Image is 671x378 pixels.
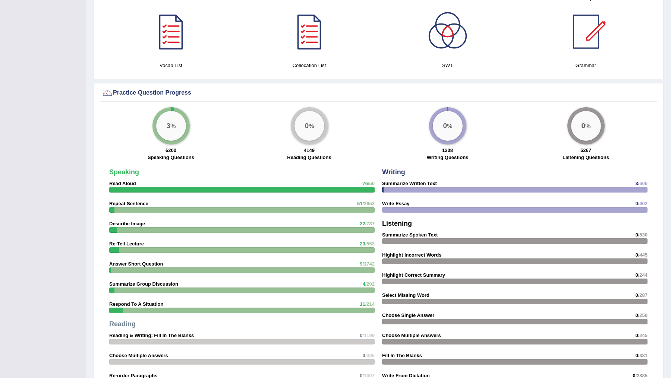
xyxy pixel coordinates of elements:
[305,122,309,130] big: 0
[635,232,638,238] span: 0
[357,201,362,206] span: 51
[109,221,145,226] strong: Describe Image
[362,261,375,267] span: /1742
[635,181,638,186] span: 3
[365,221,375,226] span: /787
[244,61,375,69] h4: Collocation List
[382,61,513,69] h4: SWT
[109,181,136,186] strong: Read Aloud
[382,353,422,358] strong: Fill In The Blanks
[368,181,375,186] span: /50
[635,201,638,206] span: 0
[638,292,648,298] span: /287
[443,122,447,130] big: 0
[638,333,648,338] span: /245
[105,61,236,69] h4: Vocab List
[635,252,638,258] span: 0
[365,353,375,358] span: /305
[580,147,591,153] strong: 5267
[635,272,638,278] span: 0
[382,168,405,176] strong: Writing
[109,281,178,287] strong: Summarize Group Discussion
[571,111,601,141] div: %
[382,232,438,238] strong: Summarize Spoken Text
[109,201,148,206] strong: Repeat Sentence
[362,281,365,287] span: 4
[109,261,163,267] strong: Answer Short Question
[109,168,139,176] strong: Speaking
[638,201,648,206] span: /602
[427,154,469,161] label: Writing Questions
[635,312,638,318] span: 0
[287,154,331,161] label: Reading Questions
[365,241,375,247] span: /553
[382,292,429,298] strong: Select Missing Word
[382,333,441,338] strong: Choose Multiple Answers
[102,88,655,99] div: Practice Question Progress
[294,111,324,141] div: %
[109,301,163,307] strong: Respond To A Situation
[360,241,365,247] span: 20
[360,301,365,307] span: 11
[638,232,648,238] span: /530
[382,201,409,206] strong: Write Essay
[635,353,638,358] span: 0
[520,61,651,69] h4: Grammar
[362,201,375,206] span: /2652
[109,333,194,338] strong: Reading & Writing: Fill In The Blanks
[442,147,453,153] strong: 1208
[109,320,136,328] strong: Reading
[360,261,362,267] span: 9
[148,154,194,161] label: Speaking Questions
[433,111,463,141] div: %
[638,353,648,358] span: /381
[382,181,437,186] strong: Summarize Written Text
[365,281,375,287] span: /202
[382,312,434,318] strong: Choose Single Answer
[638,252,648,258] span: /445
[365,301,375,307] span: /214
[362,333,375,338] span: /1199
[638,272,648,278] span: /244
[156,111,186,141] div: %
[166,122,170,130] big: 3
[638,181,648,186] span: /606
[382,272,445,278] strong: Highlight Correct Summary
[109,353,168,358] strong: Choose Multiple Answers
[382,252,441,258] strong: Highlight Incorrect Words
[638,312,648,318] span: /250
[360,221,365,226] span: 22
[360,333,362,338] span: 0
[581,122,585,130] big: 0
[166,147,176,153] strong: 6200
[362,353,365,358] span: 0
[563,154,609,161] label: Listening Questions
[109,241,144,247] strong: Re-Tell Lecture
[304,147,315,153] strong: 4149
[362,181,368,186] span: 76
[635,292,638,298] span: 0
[382,220,412,227] strong: Listening
[635,333,638,338] span: 0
